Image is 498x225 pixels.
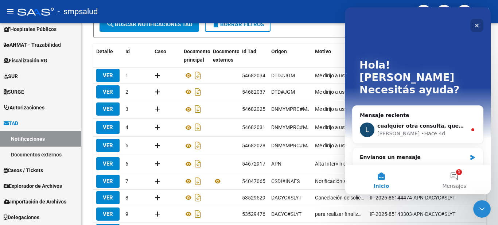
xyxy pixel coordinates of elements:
[125,195,128,201] span: 8
[242,143,265,148] span: 54682028
[315,49,331,54] span: Motivo
[103,89,113,95] span: VER
[96,121,120,134] button: VER
[125,178,128,184] span: 7
[315,88,364,96] span: Me dirijo a usted a fin de notificar fecha, hora, modalidad de audiencia y mediador interviniente...
[271,143,310,148] span: DNMYMPRC#MJ
[271,211,301,217] span: DACYC#SLYT
[312,44,367,68] datatable-header-cell: Motivo
[271,161,281,167] span: APN
[271,73,295,78] span: DTD#JGM
[4,213,39,221] span: Delegaciones
[152,44,181,68] datatable-header-cell: Caso
[193,103,203,115] i: Descargar documento
[271,49,287,54] span: Origen
[106,20,115,28] mat-icon: search
[4,166,43,174] span: Casos / Tickets
[211,21,264,28] span: Borrar Filtros
[125,12,139,25] div: Cerrar
[193,121,203,133] i: Descargar documento
[205,17,271,32] button: Borrar Filtros
[473,200,491,218] iframe: Intercom live chat
[73,158,146,187] button: Mensajes
[271,106,310,112] span: DNMYMPRC#MJ
[242,178,265,184] span: 54047065
[193,158,203,170] i: Descargar documento
[315,194,364,202] span: Cancelación de solicitud de subsanación del expediente "EX-2025-56734336- -APN-DACYC#SLYT"
[93,44,122,68] datatable-header-cell: Detalle
[211,20,220,28] mat-icon: delete
[103,178,113,185] span: VER
[271,124,310,130] span: DNMYMPRC#MJ
[32,123,75,130] div: [PERSON_NAME]
[315,123,364,132] span: Me dirijo a usted a fin de notificar fecha, hora, modalidad de audiencia y mediador interviniente...
[97,176,121,181] span: Mensajes
[193,208,203,220] i: Descargar documento
[96,102,120,116] button: VER
[315,210,364,218] span: para realizar finalización de trámite.
[242,195,265,201] span: 53529529
[96,157,120,170] button: VER
[193,175,203,187] i: Descargar documento
[96,191,120,204] button: VER
[96,49,113,54] span: Detalle
[193,70,203,81] i: Descargar documento
[370,195,455,201] span: IF-2025-85144474-APN-DACYC#SLYT
[103,194,113,201] span: VER
[193,192,203,203] i: Descargar documento
[4,25,57,33] span: Hospitales Públicos
[4,88,24,96] span: SURGE
[271,195,301,201] span: DACYC#SLYT
[370,211,455,217] span: IF-2025-85143303-APN-DACYC#SLYT
[100,17,199,32] button: Buscar Notificaciones TAD
[155,49,166,54] span: Caso
[125,211,128,217] span: 9
[4,104,44,112] span: Autorizaciones
[315,141,364,150] span: Me dirijo a usted a fin de notificar fecha, hora, modalidad de audiencia y mediador interviniente...
[184,49,210,63] span: Documento principal
[242,106,265,112] span: 54682025
[181,44,210,68] datatable-header-cell: Documento principal
[4,198,66,206] span: Importación de Archivos
[7,140,139,160] div: Envíanos un mensaje
[125,106,128,112] span: 3
[96,207,120,221] button: VER
[315,71,364,80] span: Me dirijo a usted a fin de notificar fecha, hora, modalidad de audiencia y mediador interviniente...
[58,4,98,20] span: - smpsalud
[125,49,130,54] span: Id
[4,57,47,65] span: Fiscalización RG
[271,89,295,95] span: DTD#JGM
[96,85,120,98] button: VER
[125,89,128,95] span: 2
[193,86,203,98] i: Descargar documento
[239,44,268,68] datatable-header-cell: Id Tad
[213,49,242,63] span: Documentos externos
[125,143,128,148] span: 5
[242,124,265,130] span: 54682031
[271,178,300,184] span: CSDI#INAES
[103,72,113,79] span: VER
[103,142,113,149] span: VER
[96,175,120,188] button: VER
[125,73,128,78] span: 1
[242,89,265,95] span: 54682037
[315,160,353,168] span: Alta Interviniente
[103,211,113,217] span: VER
[4,182,62,190] span: Explorador de Archivos
[15,146,122,154] div: Envíanos un mensaje
[103,160,113,167] span: VER
[4,72,18,80] span: SUR
[103,124,113,131] span: VER
[32,116,174,121] span: cualquier otra consulta, quedamos a disposición!
[315,105,364,113] span: Me dirijo a usted a fin de notificar fecha, hora, modalidad de audiencia y mediador interviniente...
[242,49,256,54] span: Id Tad
[125,124,128,130] span: 4
[193,140,203,151] i: Descargar documento
[315,177,364,186] span: Notificación al ciudadano
[242,161,265,167] span: 54672917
